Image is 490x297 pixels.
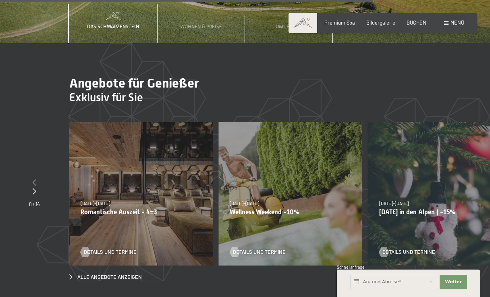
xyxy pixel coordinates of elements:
button: Weiter [440,275,467,289]
span: Wohnen & Preise [180,23,222,29]
span: [DATE]–[DATE] [81,201,110,206]
span: Details und Termine [84,249,137,256]
span: Angebote für Genießer [69,75,199,91]
span: 14 [35,201,40,207]
a: Bildergalerie [366,19,395,26]
span: Details und Termine [382,249,435,256]
a: Details und Termine [81,249,137,256]
span: Alle Angebote anzeigen [77,274,142,281]
span: Schnellanfrage [337,265,365,270]
a: Details und Termine [379,249,435,256]
p: Romantische Auszeit - 4=3 [81,208,201,216]
span: Menü [451,19,464,26]
a: BUCHEN [407,19,426,26]
span: / [33,201,35,207]
a: Premium Spa [324,19,355,26]
span: Umgebung [276,23,302,29]
span: Das Schwarzenstein [87,23,139,29]
span: Exklusiv für Sie [69,91,143,104]
a: Alle Angebote anzeigen [69,274,142,281]
a: Details und Termine [230,249,286,256]
span: [DATE]–[DATE] [379,201,409,206]
span: [DATE]–[DATE] [230,201,259,206]
span: 8 [29,201,32,207]
span: Details und Termine [233,249,286,256]
span: Weiter [445,279,462,285]
p: Wellness Weekend -10% [230,208,350,216]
